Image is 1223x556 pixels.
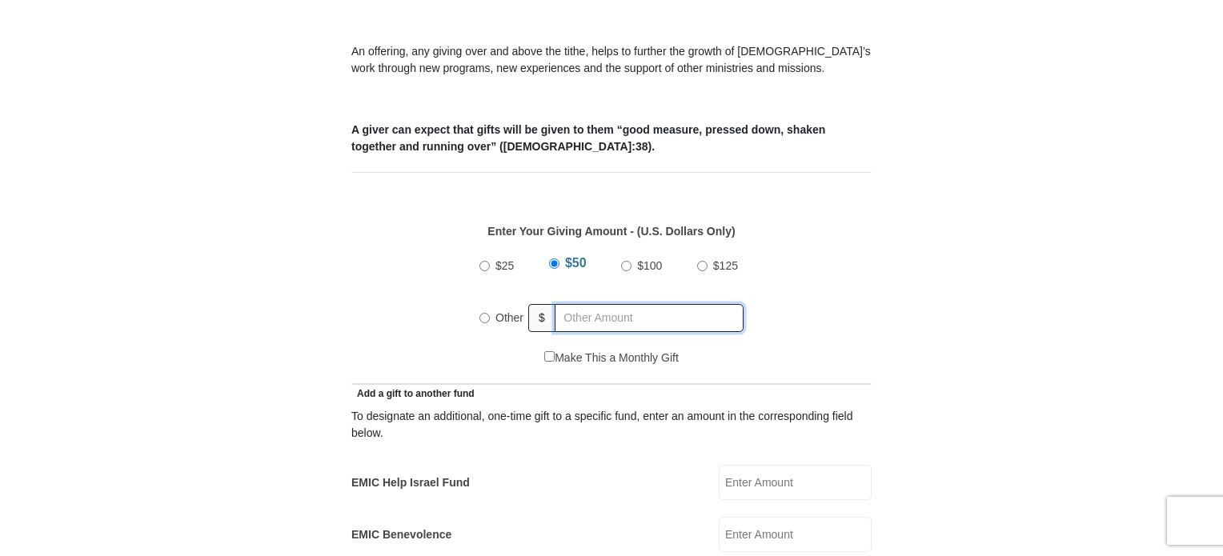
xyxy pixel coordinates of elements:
[544,350,679,366] label: Make This a Monthly Gift
[351,408,872,442] div: To designate an additional, one-time gift to a specific fund, enter an amount in the correspondin...
[495,311,523,324] span: Other
[351,43,872,77] p: An offering, any giving over and above the tithe, helps to further the growth of [DEMOGRAPHIC_DAT...
[351,388,475,399] span: Add a gift to another fund
[487,225,735,238] strong: Enter Your Giving Amount - (U.S. Dollars Only)
[565,256,587,270] span: $50
[719,517,872,552] input: Enter Amount
[351,526,451,543] label: EMIC Benevolence
[719,465,872,500] input: Enter Amount
[713,259,738,272] span: $125
[528,304,555,332] span: $
[351,123,825,153] b: A giver can expect that gifts will be given to them “good measure, pressed down, shaken together ...
[544,351,555,362] input: Make This a Monthly Gift
[495,259,514,272] span: $25
[555,304,744,332] input: Other Amount
[351,474,470,491] label: EMIC Help Israel Fund
[637,259,662,272] span: $100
